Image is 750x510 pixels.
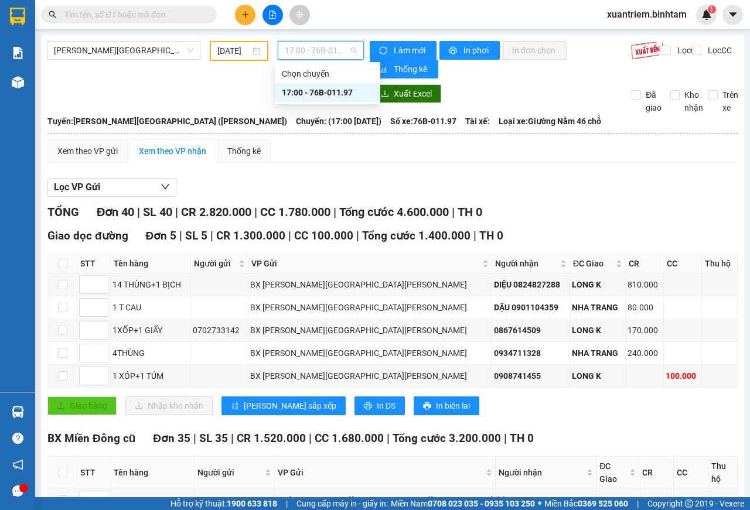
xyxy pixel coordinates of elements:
span: | [193,432,196,445]
span: Người gửi [197,466,262,479]
button: bar-chartThống kê [370,60,438,78]
span: search [49,11,57,19]
span: printer [423,402,431,411]
div: 1 XÓP+1 TÚM [112,369,189,382]
th: STT [77,254,111,273]
img: warehouse-icon [12,76,24,88]
span: ⚪️ [538,501,541,506]
div: 170.000 [628,324,662,337]
span: notification [12,459,23,470]
span: printer [364,402,372,411]
span: Làm mới [394,44,427,57]
span: Đã giao [641,88,666,114]
span: SL 35 [199,432,228,445]
span: Kho nhận [680,88,708,114]
div: LONG K [572,324,623,337]
div: 80.000 [628,301,662,314]
span: Cung cấp máy in - giấy in: [296,497,388,510]
span: Trên xe [718,88,743,114]
span: | [254,205,257,219]
img: solution-icon [12,47,24,59]
span: Lọc CC [703,44,734,57]
span: | [137,205,140,219]
sup: 1 [708,5,716,13]
div: BX [PERSON_NAME][GEOGRAPHIC_DATA][PERSON_NAME] [250,301,490,314]
div: 80.000 [676,494,706,506]
span: download [381,90,389,99]
div: BX [PERSON_NAME][GEOGRAPHIC_DATA][PERSON_NAME] [250,347,490,360]
span: [PERSON_NAME] sắp xếp [244,399,336,412]
th: Thu hộ [702,254,738,273]
span: bar-chart [379,65,389,74]
span: Thống kê [394,63,429,76]
span: Xuất Excel [394,87,432,100]
span: Loại xe: Giường Nằm 46 chỗ [499,115,601,128]
div: Chọn chuyến [282,67,373,80]
img: icon-new-feature [701,9,712,20]
span: CR 1.520.000 [237,432,306,445]
span: Miền Bắc [544,497,628,510]
span: | [387,432,390,445]
div: 17:00 - 76B-011.97 [282,86,373,99]
span: | [286,497,288,510]
div: 14 THÙNG+1 BỊCH [112,278,189,291]
span: | [288,229,291,242]
span: | [356,229,359,242]
div: Xem theo VP nhận [139,145,206,158]
span: Lọc CR [673,44,703,57]
div: hà 0908157675 [497,494,595,506]
span: Chuyến: (17:00 [DATE]) [296,115,381,128]
div: BX [PERSON_NAME][GEOGRAPHIC_DATA][PERSON_NAME] [277,494,493,506]
span: | [333,205,336,219]
span: | [231,432,234,445]
span: | [504,432,507,445]
input: 13/10/2025 [217,45,250,57]
span: down [161,182,170,191]
span: SL 5 [185,229,207,242]
div: Thống kê [227,145,261,158]
span: Người nhận [499,466,585,479]
span: Tổng cước 1.400.000 [362,229,471,242]
span: Quảng Ngãi - Sài Gòn (Vạn Phúc) [54,42,193,59]
img: logo-vxr [10,8,25,25]
span: CR 1.300.000 [216,229,285,242]
span: ĐC Giao [573,257,613,270]
span: Số xe: 76B-011.97 [390,115,456,128]
th: CC [664,254,702,273]
div: BX [PERSON_NAME][GEOGRAPHIC_DATA][PERSON_NAME] [250,369,490,382]
button: caret-down [722,5,743,25]
th: Tên hàng [111,254,191,273]
img: warehouse-icon [12,406,24,418]
button: uploadGiao hàng [47,396,117,415]
span: TH 0 [510,432,534,445]
span: | [210,229,213,242]
span: TỔNG [47,205,79,219]
span: Tổng cước 3.200.000 [393,432,501,445]
button: sort-ascending[PERSON_NAME] sắp xếp [221,396,346,415]
img: 9k= [630,41,664,60]
div: Xem theo VP gửi [57,145,118,158]
span: caret-down [728,9,738,20]
th: STT [77,457,111,489]
div: 240.000 [628,347,662,360]
span: Lọc VP Gửi [54,180,100,194]
span: | [473,229,476,242]
span: Người gửi [194,257,236,270]
span: CC 1.680.000 [315,432,384,445]
span: Người nhận [495,257,558,270]
span: sort-ascending [231,402,239,411]
button: printerIn DS [354,396,405,415]
span: aim [295,11,304,19]
span: | [175,205,178,219]
span: BX Miền Đông cũ [47,432,135,445]
strong: 1900 633 818 [227,499,277,508]
button: In đơn chọn [503,41,567,60]
span: ĐC Giao [599,460,627,485]
th: Tên hàng [111,457,195,489]
div: 0702733142 [193,324,246,337]
span: Đơn 5 [146,229,177,242]
div: LONG K [572,369,623,382]
span: plus [241,11,250,19]
div: 100.000 [666,369,700,382]
button: downloadXuất Excel [371,84,441,103]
